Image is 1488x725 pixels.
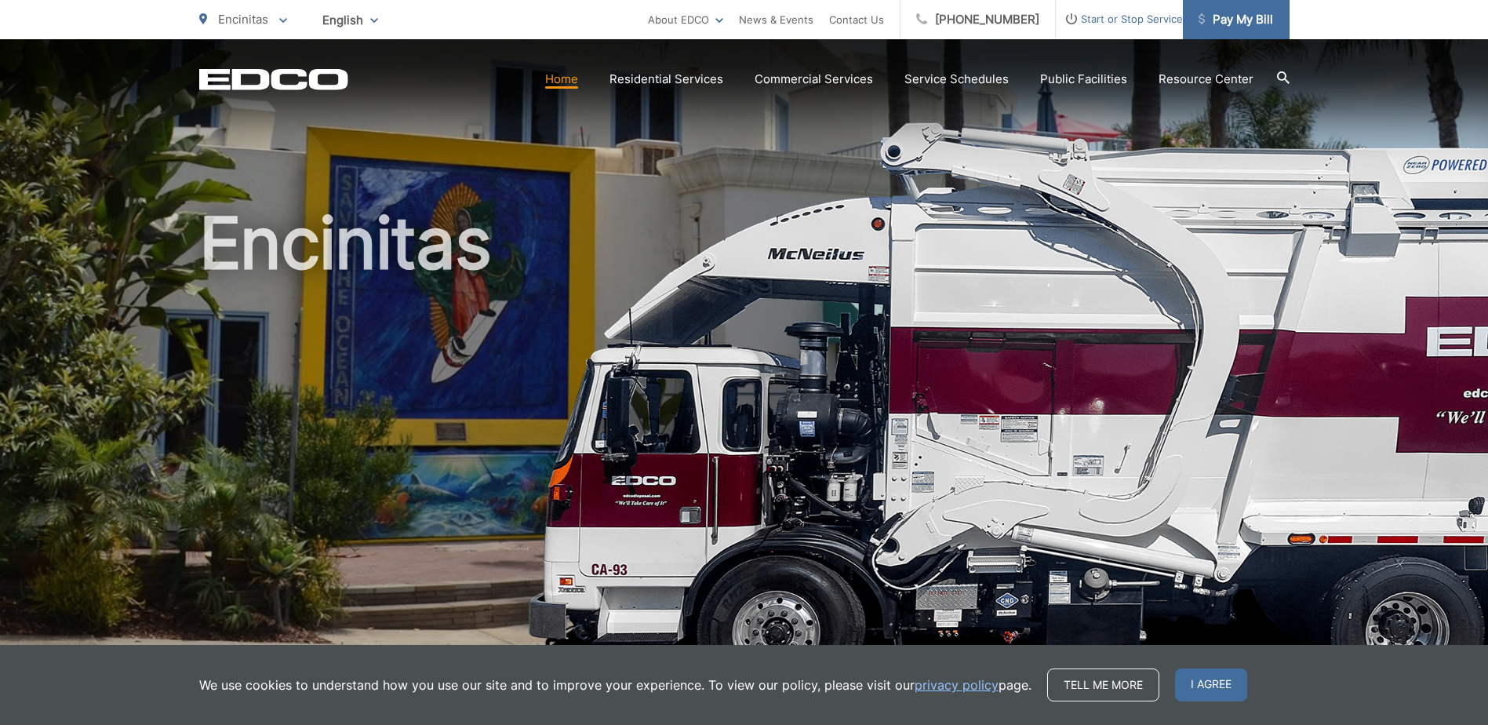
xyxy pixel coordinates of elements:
span: Encinitas [218,12,268,27]
a: Residential Services [609,70,723,89]
a: EDCD logo. Return to the homepage. [199,68,348,90]
a: Contact Us [829,10,884,29]
a: About EDCO [648,10,723,29]
a: privacy policy [915,676,999,694]
span: Pay My Bill [1199,10,1273,29]
a: Tell me more [1047,669,1159,701]
a: Public Facilities [1040,70,1127,89]
a: Resource Center [1159,70,1253,89]
a: News & Events [739,10,813,29]
span: English [311,6,390,34]
span: I agree [1175,669,1247,701]
p: We use cookies to understand how you use our site and to improve your experience. To view our pol... [199,676,1031,694]
a: Commercial Services [755,70,873,89]
h1: Encinitas [199,204,1290,701]
a: Home [545,70,578,89]
a: Service Schedules [904,70,1009,89]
